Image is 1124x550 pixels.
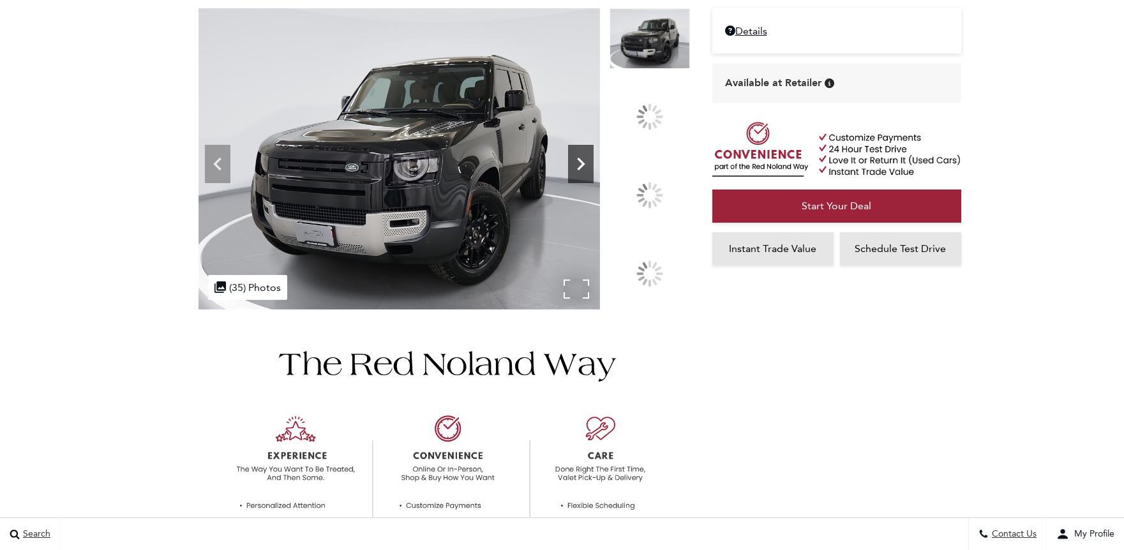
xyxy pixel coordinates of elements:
[199,8,600,309] img: New 2025 Santorini Black Land Rover S image 1
[840,232,961,265] a: Schedule Test Drive
[1069,529,1114,540] span: My Profile
[208,275,287,300] div: (35) Photos
[802,200,871,212] span: Start Your Deal
[725,25,948,37] a: Details
[712,190,961,223] a: Start Your Deal
[712,272,961,473] iframe: YouTube video player
[20,529,50,540] span: Search
[1047,518,1124,550] button: user-profile-menu
[725,76,821,90] span: Available at Retailer
[825,78,834,88] div: Vehicle is in stock and ready for immediate delivery. Due to demand, availability is subject to c...
[989,529,1037,540] span: Contact Us
[712,232,834,265] a: Instant Trade Value
[610,8,690,69] img: New 2025 Santorini Black Land Rover S image 1
[855,242,946,255] span: Schedule Test Drive
[729,242,816,255] span: Instant Trade Value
